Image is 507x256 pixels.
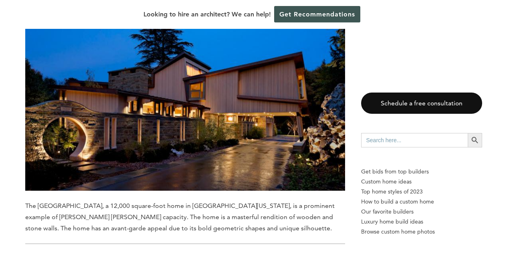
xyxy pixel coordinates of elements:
span: The [GEOGRAPHIC_DATA], a 12,000 square-foot home in [GEOGRAPHIC_DATA][US_STATE], is a prominent e... [25,202,335,232]
iframe: Drift Widget Chat Controller [353,198,497,246]
a: How to build a custom home [361,197,482,207]
a: Schedule a free consultation [361,93,482,114]
a: Top home styles of 2023 [361,187,482,197]
p: Get bids from top builders [361,167,482,177]
a: Get Recommendations [274,6,360,22]
input: Search here... [361,133,468,147]
a: Custom home ideas [361,177,482,187]
svg: Search [471,136,479,145]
